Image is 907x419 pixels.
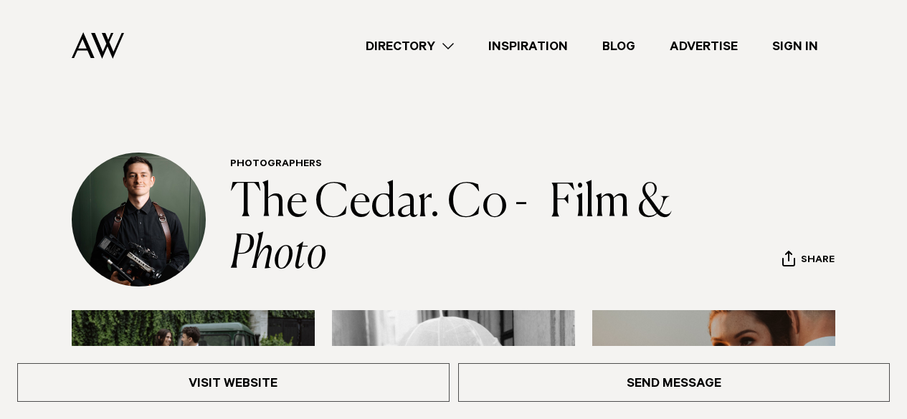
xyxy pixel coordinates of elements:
[755,37,835,56] a: Sign In
[801,254,835,268] span: Share
[72,153,206,286] img: Profile Avatar
[230,180,679,278] a: The Cedar. Co - Film & Photo
[230,159,322,170] a: Photographers
[458,363,891,402] a: Send Message
[782,250,835,271] button: Share
[585,37,652,56] a: Blog
[471,37,585,56] a: Inspiration
[17,363,450,402] a: Visit Website
[652,37,755,56] a: Advertise
[72,32,124,59] img: Auckland Weddings Logo
[348,37,471,56] a: Directory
